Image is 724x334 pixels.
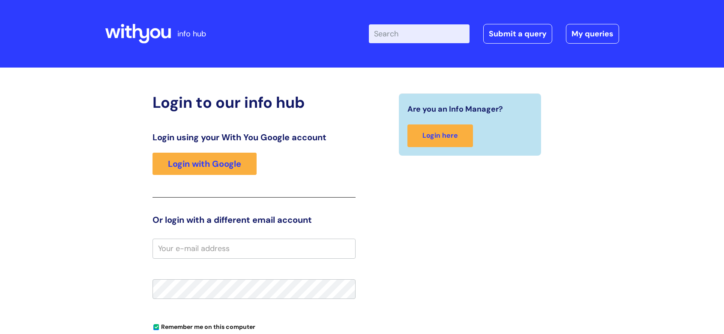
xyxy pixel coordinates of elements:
a: Submit a query [483,24,552,44]
input: Search [369,24,470,43]
a: Login with Google [153,153,257,175]
h3: Or login with a different email account [153,215,356,225]
input: Your e-mail address [153,239,356,258]
h3: Login using your With You Google account [153,132,356,142]
h2: Login to our info hub [153,93,356,112]
label: Remember me on this computer [153,321,255,331]
a: Login here [407,124,473,147]
span: Are you an Info Manager? [407,102,503,116]
input: Remember me on this computer [153,325,159,330]
p: info hub [177,27,206,41]
a: My queries [566,24,619,44]
div: You can uncheck this option if you're logging in from a shared device [153,319,356,333]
